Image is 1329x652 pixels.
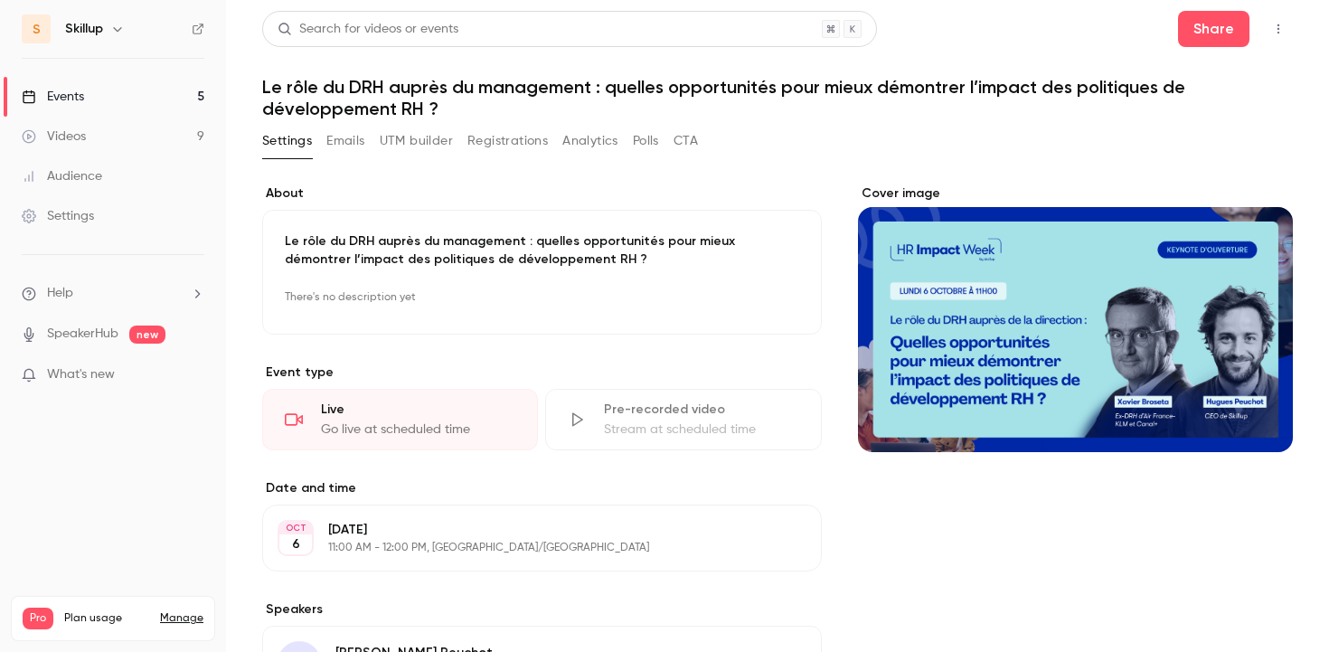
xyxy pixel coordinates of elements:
button: UTM builder [380,127,453,156]
label: Date and time [262,479,822,497]
label: Speakers [262,600,822,619]
label: About [262,184,822,203]
button: Analytics [562,127,618,156]
button: Share [1178,11,1249,47]
div: Audience [22,167,102,185]
iframe: Noticeable Trigger [183,367,204,383]
h1: Le rôle du DRH auprès du management : quelles opportunités pour mieux démontrer l’impact des poli... [262,76,1293,119]
p: [DATE] [328,521,726,539]
div: Events [22,88,84,106]
span: new [129,326,165,344]
button: Settings [262,127,312,156]
span: S [33,20,41,39]
div: Go live at scheduled time [321,420,515,439]
div: Videos [22,128,86,146]
p: Event type [262,364,822,382]
span: Plan usage [64,611,149,626]
button: Emails [326,127,364,156]
span: What's new [47,365,115,384]
div: Live [321,401,515,419]
h6: Skillup [65,20,103,38]
p: 11:00 AM - 12:00 PM, [GEOGRAPHIC_DATA]/[GEOGRAPHIC_DATA] [328,541,726,555]
button: CTA [674,127,698,156]
span: Pro [23,608,53,629]
button: Polls [633,127,659,156]
p: 6 [292,535,300,553]
p: Le rôle du DRH auprès du management : quelles opportunités pour mieux démontrer l’impact des poli... [285,232,799,269]
div: Search for videos or events [278,20,458,39]
div: Pre-recorded videoStream at scheduled time [545,389,821,450]
p: There's no description yet [285,283,799,312]
div: Pre-recorded video [604,401,798,419]
div: LiveGo live at scheduled time [262,389,538,450]
div: Settings [22,207,94,225]
label: Cover image [858,184,1293,203]
a: SpeakerHub [47,325,118,344]
div: Stream at scheduled time [604,420,798,439]
div: OCT [279,522,312,534]
section: Cover image [858,184,1293,452]
a: Manage [160,611,203,626]
li: help-dropdown-opener [22,284,204,303]
span: Help [47,284,73,303]
button: Registrations [467,127,548,156]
